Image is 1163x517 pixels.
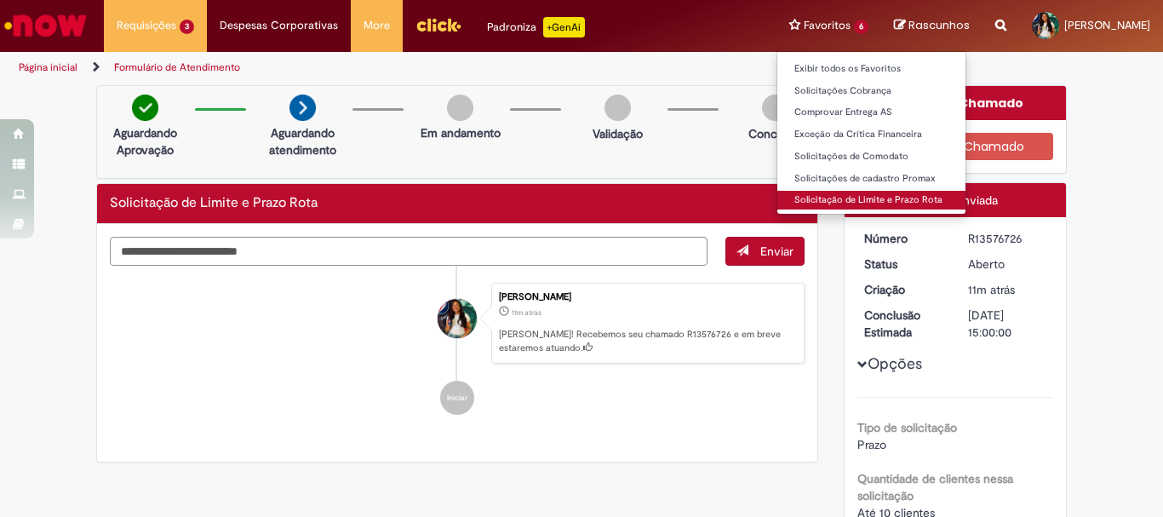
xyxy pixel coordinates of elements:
span: 3 [180,20,194,34]
img: img-circle-grey.png [604,95,631,121]
h2: Solicitação de Limite e Prazo Rota Histórico de tíquete [110,196,318,211]
a: Solicitações Cobrança [777,82,965,101]
span: Prazo [857,437,886,452]
a: Exibir todos os Favoritos [777,60,965,78]
img: click_logo_yellow_360x200.png [415,12,461,37]
div: Jessica Da Silva Amaral [438,299,477,338]
dt: Criação [851,281,956,298]
span: Despesas Corporativas [220,17,338,34]
p: Concluído [748,125,803,142]
b: Tipo de solicitação [857,420,957,435]
div: Padroniza [487,17,585,37]
ul: Histórico de tíquete [110,266,805,433]
a: Exceção da Crítica Financeira [777,125,965,144]
a: Solicitações de cadastro Promax [777,169,965,188]
span: Rascunhos [908,17,970,33]
time: 29/09/2025 12:59:38 [512,307,541,318]
span: Enviar [760,244,793,259]
a: Página inicial [19,60,77,74]
a: Formulário de Atendimento [114,60,240,74]
a: Rascunhos [894,18,970,34]
span: 11m atrás [512,307,541,318]
div: R13576726 [968,230,1047,247]
dt: Número [851,230,956,247]
div: [PERSON_NAME] [499,292,795,302]
a: Comprovar Entrega AS [777,103,965,122]
img: check-circle-green.png [132,95,158,121]
div: 29/09/2025 12:59:38 [968,281,1047,298]
img: ServiceNow [2,9,89,43]
p: Aguardando Aprovação [104,124,186,158]
span: [PERSON_NAME] [1064,18,1150,32]
span: More [364,17,390,34]
span: 6 [854,20,868,34]
li: Jessica Da Silva Amaral [110,283,805,365]
p: Em andamento [421,124,501,141]
span: 11m atrás [968,282,1015,297]
p: Validação [593,125,643,142]
a: Solicitações de Comodato [777,147,965,166]
button: Enviar [725,237,805,266]
time: 29/09/2025 12:59:38 [968,282,1015,297]
dt: Status [851,256,956,273]
span: Favoritos [804,17,851,34]
p: Aguardando atendimento [261,124,344,158]
dt: Conclusão Estimada [851,307,956,341]
img: img-circle-grey.png [762,95,788,121]
a: Solicitação de Limite e Prazo Rota [777,191,965,210]
img: img-circle-grey.png [447,95,473,121]
div: Aberto [968,256,1047,273]
p: [PERSON_NAME]! Recebemos seu chamado R13576726 e em breve estaremos atuando. [499,328,795,354]
div: [DATE] 15:00:00 [968,307,1047,341]
ul: Trilhas de página [13,52,763,83]
textarea: Digite sua mensagem aqui... [110,237,708,266]
span: Requisições [117,17,176,34]
img: arrow-next.png [289,95,316,121]
ul: Favoritos [776,51,966,215]
p: +GenAi [543,17,585,37]
b: Quantidade de clientes nessa solicitação [857,471,1013,503]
